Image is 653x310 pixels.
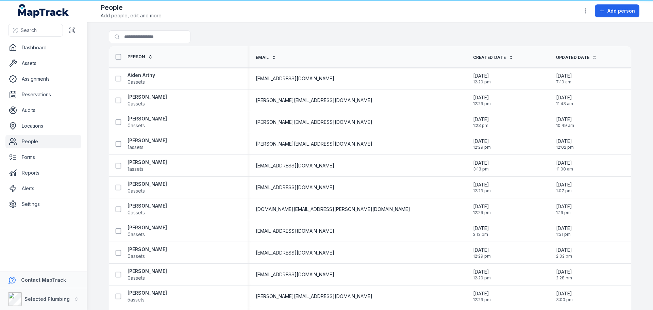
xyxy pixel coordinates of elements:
[556,116,574,128] time: 8/11/2025, 10:49:33 AM
[5,103,81,117] a: Audits
[256,249,334,256] span: [EMAIL_ADDRESS][DOMAIN_NAME]
[128,296,145,303] span: 5 assets
[128,100,145,107] span: 0 assets
[5,150,81,164] a: Forms
[128,72,155,79] strong: Aiden Arthy
[473,101,491,107] span: 12:29 pm
[128,79,145,85] span: 0 assets
[556,94,573,101] span: [DATE]
[556,290,573,303] time: 8/11/2025, 3:00:17 PM
[556,210,572,215] span: 1:16 pm
[473,247,491,254] span: [DATE]
[5,72,81,86] a: Assignments
[473,210,491,215] span: 12:29 pm
[556,181,572,188] span: [DATE]
[473,188,491,194] span: 12:29 pm
[556,225,572,232] span: [DATE]
[556,55,597,60] a: Updated Date
[256,206,410,213] span: [DOMAIN_NAME][EMAIL_ADDRESS][PERSON_NAME][DOMAIN_NAME]
[5,119,81,133] a: Locations
[556,247,572,254] span: [DATE]
[473,232,489,237] span: 2:12 pm
[128,202,167,216] a: [PERSON_NAME]0assets
[256,55,269,60] span: Email
[128,181,167,187] strong: [PERSON_NAME]
[556,94,573,107] time: 8/11/2025, 11:43:19 AM
[473,138,491,150] time: 1/14/2025, 12:29:42 PM
[473,166,489,172] span: 3:13 pm
[473,72,491,85] time: 1/14/2025, 12:29:42 PM
[556,72,572,85] time: 7/29/2025, 7:19:23 AM
[556,145,574,150] span: 12:02 pm
[556,55,590,60] span: Updated Date
[473,268,491,281] time: 1/14/2025, 12:29:42 PM
[256,75,334,82] span: [EMAIL_ADDRESS][DOMAIN_NAME]
[128,246,167,260] a: [PERSON_NAME]0assets
[473,123,489,128] span: 1:23 pm
[128,231,145,238] span: 0 assets
[128,224,167,231] strong: [PERSON_NAME]
[473,55,506,60] span: Created Date
[556,297,573,303] span: 3:00 pm
[256,119,372,126] span: [PERSON_NAME][EMAIL_ADDRESS][DOMAIN_NAME]
[24,296,70,302] strong: Selected Plumbing
[473,203,491,215] time: 1/14/2025, 12:29:42 PM
[128,268,167,275] strong: [PERSON_NAME]
[256,184,334,191] span: [EMAIL_ADDRESS][DOMAIN_NAME]
[128,94,167,107] a: [PERSON_NAME]0assets
[128,122,145,129] span: 0 assets
[556,160,573,172] time: 8/11/2025, 11:08:49 AM
[473,203,491,210] span: [DATE]
[128,246,167,253] strong: [PERSON_NAME]
[473,225,489,232] span: [DATE]
[256,293,372,300] span: [PERSON_NAME][EMAIL_ADDRESS][DOMAIN_NAME]
[556,247,572,259] time: 8/11/2025, 2:02:25 PM
[556,203,572,215] time: 8/11/2025, 1:16:06 PM
[128,187,145,194] span: 0 assets
[556,268,572,275] span: [DATE]
[556,232,572,237] span: 1:31 pm
[473,290,491,297] span: [DATE]
[473,79,491,85] span: 12:29 pm
[556,138,574,145] span: [DATE]
[473,72,491,79] span: [DATE]
[5,197,81,211] a: Settings
[556,275,572,281] span: 2:28 pm
[473,145,491,150] span: 12:29 pm
[473,116,489,123] span: [DATE]
[595,4,639,17] button: Add person
[473,290,491,303] time: 1/14/2025, 12:29:42 PM
[5,135,81,148] a: People
[473,94,491,107] time: 1/14/2025, 12:29:42 PM
[473,275,491,281] span: 12:29 pm
[556,254,572,259] span: 2:02 pm
[556,138,574,150] time: 8/11/2025, 12:02:58 PM
[128,115,167,122] strong: [PERSON_NAME]
[556,160,573,166] span: [DATE]
[18,4,69,18] a: MapTrack
[473,160,489,172] time: 2/28/2025, 3:13:20 PM
[5,182,81,195] a: Alerts
[128,268,167,281] a: [PERSON_NAME]0assets
[607,7,635,14] span: Add person
[21,27,37,34] span: Search
[473,268,491,275] span: [DATE]
[128,209,145,216] span: 0 assets
[556,72,572,79] span: [DATE]
[128,137,167,151] a: [PERSON_NAME]1assets
[556,203,572,210] span: [DATE]
[556,116,574,123] span: [DATE]
[128,72,155,85] a: Aiden Arthy0assets
[8,24,63,37] button: Search
[128,159,167,166] strong: [PERSON_NAME]
[128,275,145,281] span: 0 assets
[556,268,572,281] time: 8/11/2025, 2:28:46 PM
[128,290,167,303] a: [PERSON_NAME]5assets
[5,56,81,70] a: Assets
[101,3,163,12] h2: People
[128,202,167,209] strong: [PERSON_NAME]
[256,141,372,147] span: [PERSON_NAME][EMAIL_ADDRESS][DOMAIN_NAME]
[473,55,514,60] a: Created Date
[556,181,572,194] time: 8/11/2025, 1:07:47 PM
[256,271,334,278] span: [EMAIL_ADDRESS][DOMAIN_NAME]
